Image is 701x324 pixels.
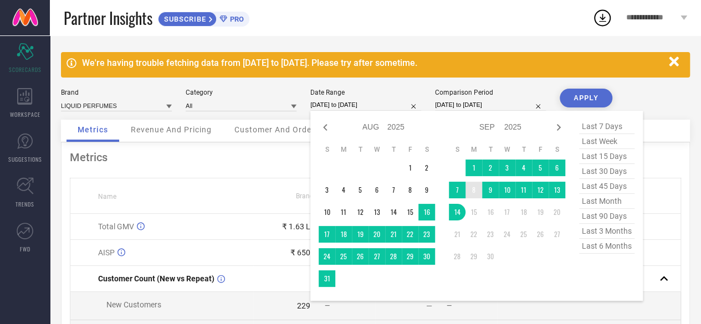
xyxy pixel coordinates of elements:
[418,226,435,243] td: Sat Aug 23 2025
[8,155,42,163] span: SUGGESTIONS
[579,179,635,194] span: last 45 days
[549,145,565,154] th: Saturday
[465,182,482,198] td: Mon Sep 08 2025
[579,119,635,134] span: last 7 days
[385,145,402,154] th: Thursday
[369,248,385,265] td: Wed Aug 27 2025
[482,204,499,220] td: Tue Sep 16 2025
[482,160,499,176] td: Tue Sep 02 2025
[369,226,385,243] td: Wed Aug 20 2025
[435,89,546,96] div: Comparison Period
[98,274,214,283] span: Customer Count (New vs Repeat)
[532,145,549,154] th: Friday
[310,89,421,96] div: Date Range
[369,145,385,154] th: Wednesday
[297,301,310,310] div: 229
[449,204,465,220] td: Sun Sep 14 2025
[418,204,435,220] td: Sat Aug 16 2025
[9,65,42,74] span: SCORECARDS
[352,145,369,154] th: Tuesday
[106,300,161,309] span: New Customers
[579,209,635,224] span: last 90 days
[282,222,310,231] div: ₹ 1.63 L
[560,89,612,107] button: APPLY
[296,192,332,200] span: Brand Value
[515,204,532,220] td: Thu Sep 18 2025
[335,182,352,198] td: Mon Aug 04 2025
[447,302,452,310] span: —
[352,226,369,243] td: Tue Aug 19 2025
[402,204,418,220] td: Fri Aug 15 2025
[532,182,549,198] td: Fri Sep 12 2025
[532,226,549,243] td: Fri Sep 26 2025
[402,145,418,154] th: Friday
[465,145,482,154] th: Monday
[465,160,482,176] td: Mon Sep 01 2025
[579,134,635,149] span: last week
[98,193,116,200] span: Name
[227,15,244,23] span: PRO
[402,226,418,243] td: Fri Aug 22 2025
[369,182,385,198] td: Wed Aug 06 2025
[70,151,681,164] div: Metrics
[369,204,385,220] td: Wed Aug 13 2025
[465,204,482,220] td: Mon Sep 15 2025
[20,245,30,253] span: FWD
[515,160,532,176] td: Thu Sep 04 2025
[319,121,332,134] div: Previous month
[499,226,515,243] td: Wed Sep 24 2025
[549,204,565,220] td: Sat Sep 20 2025
[592,8,612,28] div: Open download list
[418,160,435,176] td: Sat Aug 02 2025
[482,182,499,198] td: Tue Sep 09 2025
[98,222,134,231] span: Total GMV
[515,226,532,243] td: Thu Sep 25 2025
[158,15,209,23] span: SUBSCRIBE
[402,248,418,265] td: Fri Aug 29 2025
[482,145,499,154] th: Tuesday
[385,226,402,243] td: Thu Aug 21 2025
[579,194,635,209] span: last month
[158,9,249,27] a: SUBSCRIBEPRO
[482,248,499,265] td: Tue Sep 30 2025
[352,182,369,198] td: Tue Aug 05 2025
[482,226,499,243] td: Tue Sep 23 2025
[499,160,515,176] td: Wed Sep 03 2025
[449,248,465,265] td: Sun Sep 28 2025
[234,125,319,134] span: Customer And Orders
[385,204,402,220] td: Thu Aug 14 2025
[335,145,352,154] th: Monday
[499,182,515,198] td: Wed Sep 10 2025
[579,224,635,239] span: last 3 months
[82,58,663,68] div: We're having trouble fetching data from [DATE] to [DATE]. Please try after sometime.
[290,248,310,257] div: ₹ 650
[335,226,352,243] td: Mon Aug 18 2025
[319,226,335,243] td: Sun Aug 17 2025
[61,89,172,96] div: Brand
[515,182,532,198] td: Thu Sep 11 2025
[532,160,549,176] td: Fri Sep 05 2025
[449,145,465,154] th: Sunday
[335,248,352,265] td: Mon Aug 25 2025
[78,125,108,134] span: Metrics
[186,89,296,96] div: Category
[319,204,335,220] td: Sun Aug 10 2025
[335,204,352,220] td: Mon Aug 11 2025
[465,248,482,265] td: Mon Sep 29 2025
[319,145,335,154] th: Sunday
[402,160,418,176] td: Fri Aug 01 2025
[579,239,635,254] span: last 6 months
[418,182,435,198] td: Sat Aug 09 2025
[319,270,335,287] td: Sun Aug 31 2025
[579,164,635,179] span: last 30 days
[319,182,335,198] td: Sun Aug 03 2025
[579,149,635,164] span: last 15 days
[549,160,565,176] td: Sat Sep 06 2025
[499,204,515,220] td: Wed Sep 17 2025
[10,110,40,119] span: WORKSPACE
[418,145,435,154] th: Saturday
[549,182,565,198] td: Sat Sep 13 2025
[16,200,34,208] span: TRENDS
[98,248,115,257] span: AISP
[352,248,369,265] td: Tue Aug 26 2025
